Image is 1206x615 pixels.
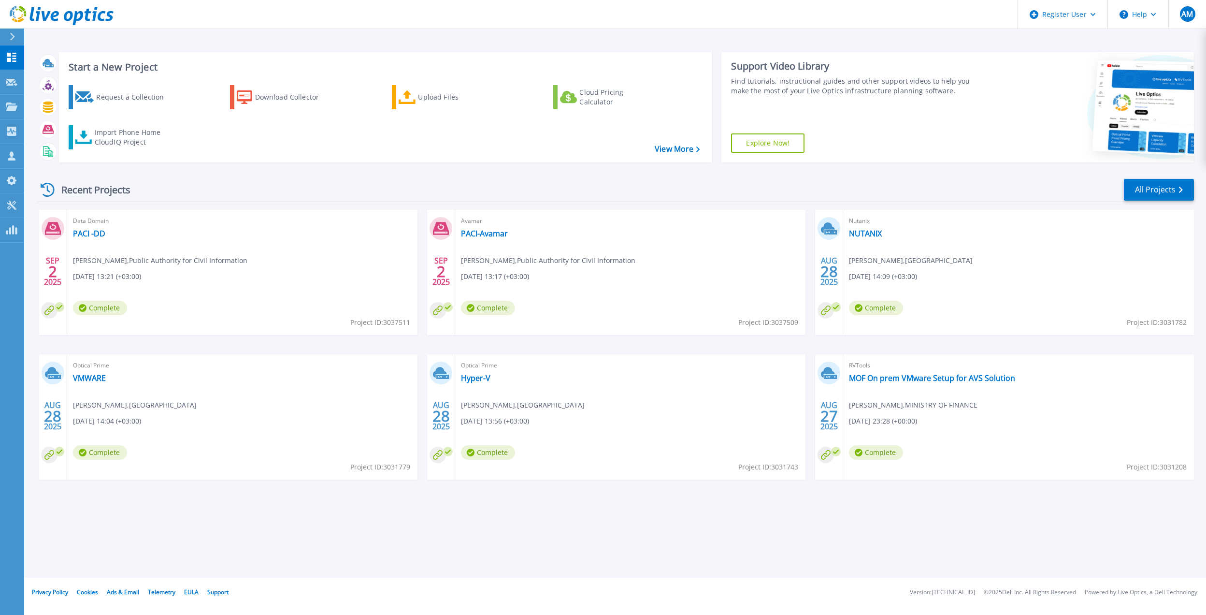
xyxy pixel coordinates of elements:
[849,301,903,315] span: Complete
[731,76,975,96] div: Find tutorials, instructional guides and other support videos to help you make the most of your L...
[350,317,410,328] span: Project ID: 3037511
[432,254,450,289] div: SEP 2025
[255,88,332,107] div: Download Collector
[1124,179,1194,201] a: All Projects
[48,267,57,276] span: 2
[107,588,139,596] a: Ads & Email
[655,145,700,154] a: View More
[392,85,500,109] a: Upload Files
[350,462,410,472] span: Project ID: 3031779
[910,589,975,596] li: Version: [TECHNICAL_ID]
[37,178,144,202] div: Recent Projects
[69,85,176,109] a: Request a Collection
[820,267,838,276] span: 28
[432,412,450,420] span: 28
[418,88,495,107] div: Upload Files
[73,255,247,266] span: [PERSON_NAME] , Public Authority for Civil Information
[95,128,170,147] div: Import Phone Home CloudIQ Project
[461,229,508,238] a: PACI-Avamar
[461,360,800,371] span: Optical Prime
[461,255,635,266] span: [PERSON_NAME] , Public Authority for Civil Information
[461,400,585,410] span: [PERSON_NAME] , [GEOGRAPHIC_DATA]
[731,133,804,153] a: Explore Now!
[849,216,1188,226] span: Nutanix
[148,588,175,596] a: Telemetry
[73,373,106,383] a: VMWARE
[849,445,903,460] span: Complete
[73,400,197,410] span: [PERSON_NAME] , [GEOGRAPHIC_DATA]
[553,85,661,109] a: Cloud Pricing Calculator
[731,60,975,73] div: Support Video Library
[73,229,105,238] a: PACI -DD
[849,400,977,410] span: [PERSON_NAME] , MINISTRY OF FINANCE
[849,416,917,426] span: [DATE] 23:28 (+00:00)
[73,360,412,371] span: Optical Prime
[849,271,917,282] span: [DATE] 14:09 (+03:00)
[1181,10,1193,18] span: AM
[461,301,515,315] span: Complete
[461,271,529,282] span: [DATE] 13:17 (+03:00)
[73,301,127,315] span: Complete
[32,588,68,596] a: Privacy Policy
[461,445,515,460] span: Complete
[184,588,199,596] a: EULA
[738,317,798,328] span: Project ID: 3037509
[230,85,338,109] a: Download Collector
[1127,462,1187,472] span: Project ID: 3031208
[96,88,173,107] div: Request a Collection
[461,216,800,226] span: Avamar
[984,589,1076,596] li: © 2025 Dell Inc. All Rights Reserved
[73,416,141,426] span: [DATE] 14:04 (+03:00)
[1127,317,1187,328] span: Project ID: 3031782
[461,373,490,383] a: Hyper-V
[44,412,61,420] span: 28
[738,462,798,472] span: Project ID: 3031743
[820,254,838,289] div: AUG 2025
[73,445,127,460] span: Complete
[432,398,450,434] div: AUG 2025
[43,398,62,434] div: AUG 2025
[849,360,1188,371] span: RVTools
[207,588,229,596] a: Support
[849,255,973,266] span: [PERSON_NAME] , [GEOGRAPHIC_DATA]
[579,88,657,107] div: Cloud Pricing Calculator
[461,416,529,426] span: [DATE] 13:56 (+03:00)
[820,398,838,434] div: AUG 2025
[43,254,62,289] div: SEP 2025
[69,62,700,73] h3: Start a New Project
[849,229,882,238] a: NUTANIX
[77,588,98,596] a: Cookies
[73,271,141,282] span: [DATE] 13:21 (+03:00)
[437,267,445,276] span: 2
[820,412,838,420] span: 27
[1085,589,1197,596] li: Powered by Live Optics, a Dell Technology
[73,216,412,226] span: Data Domain
[849,373,1015,383] a: MOF On prem VMware Setup for AVS Solution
